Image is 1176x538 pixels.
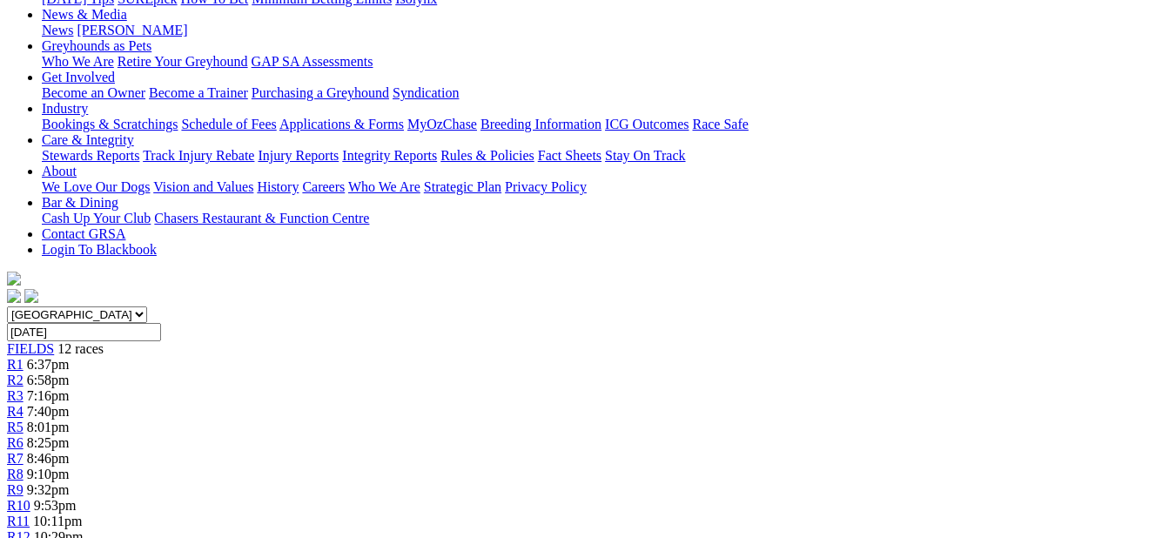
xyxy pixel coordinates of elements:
input: Select date [7,323,161,341]
a: Race Safe [692,117,748,131]
a: Who We Are [42,54,114,69]
span: 9:32pm [27,482,70,497]
a: Contact GRSA [42,226,125,241]
img: facebook.svg [7,289,21,303]
a: Rules & Policies [440,148,534,163]
a: Chasers Restaurant & Function Centre [154,211,369,225]
a: Schedule of Fees [181,117,276,131]
img: logo-grsa-white.png [7,272,21,286]
a: R5 [7,420,24,434]
a: R2 [7,373,24,387]
a: Who We Are [348,179,420,194]
a: R3 [7,388,24,403]
a: Vision and Values [153,179,253,194]
span: 6:37pm [27,357,70,372]
a: R7 [7,451,24,466]
a: ICG Outcomes [605,117,689,131]
a: Stewards Reports [42,148,139,163]
a: R11 [7,514,30,528]
a: Get Involved [42,70,115,84]
a: Track Injury Rebate [143,148,254,163]
div: Care & Integrity [42,148,1169,164]
a: Privacy Policy [505,179,587,194]
a: Breeding Information [480,117,601,131]
a: History [257,179,299,194]
a: Care & Integrity [42,132,134,147]
a: Applications & Forms [279,117,404,131]
a: GAP SA Assessments [252,54,373,69]
a: R8 [7,467,24,481]
div: Industry [42,117,1169,132]
a: Fact Sheets [538,148,601,163]
a: R1 [7,357,24,372]
a: Injury Reports [258,148,339,163]
span: 6:58pm [27,373,70,387]
a: R9 [7,482,24,497]
span: 8:25pm [27,435,70,450]
a: Cash Up Your Club [42,211,151,225]
a: Retire Your Greyhound [118,54,248,69]
span: 12 races [57,341,104,356]
span: 7:16pm [27,388,70,403]
a: News & Media [42,7,127,22]
a: R4 [7,404,24,419]
a: R6 [7,435,24,450]
a: Bar & Dining [42,195,118,210]
span: 9:53pm [34,498,77,513]
span: 8:01pm [27,420,70,434]
div: Greyhounds as Pets [42,54,1169,70]
a: Careers [302,179,345,194]
a: Integrity Reports [342,148,437,163]
a: Login To Blackbook [42,242,157,257]
img: twitter.svg [24,289,38,303]
a: Bookings & Scratchings [42,117,178,131]
a: R10 [7,498,30,513]
span: 8:46pm [27,451,70,466]
div: News & Media [42,23,1169,38]
a: Become an Owner [42,85,145,100]
div: Bar & Dining [42,211,1169,226]
a: Stay On Track [605,148,685,163]
a: Purchasing a Greyhound [252,85,389,100]
a: FIELDS [7,341,54,356]
a: We Love Our Dogs [42,179,150,194]
a: MyOzChase [407,117,477,131]
a: Greyhounds as Pets [42,38,151,53]
a: Industry [42,101,88,116]
a: [PERSON_NAME] [77,23,187,37]
div: About [42,179,1169,195]
span: 10:11pm [33,514,82,528]
a: About [42,164,77,178]
a: News [42,23,73,37]
span: 7:40pm [27,404,70,419]
a: Strategic Plan [424,179,501,194]
a: Syndication [393,85,459,100]
div: Get Involved [42,85,1169,101]
a: Become a Trainer [149,85,248,100]
span: 9:10pm [27,467,70,481]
